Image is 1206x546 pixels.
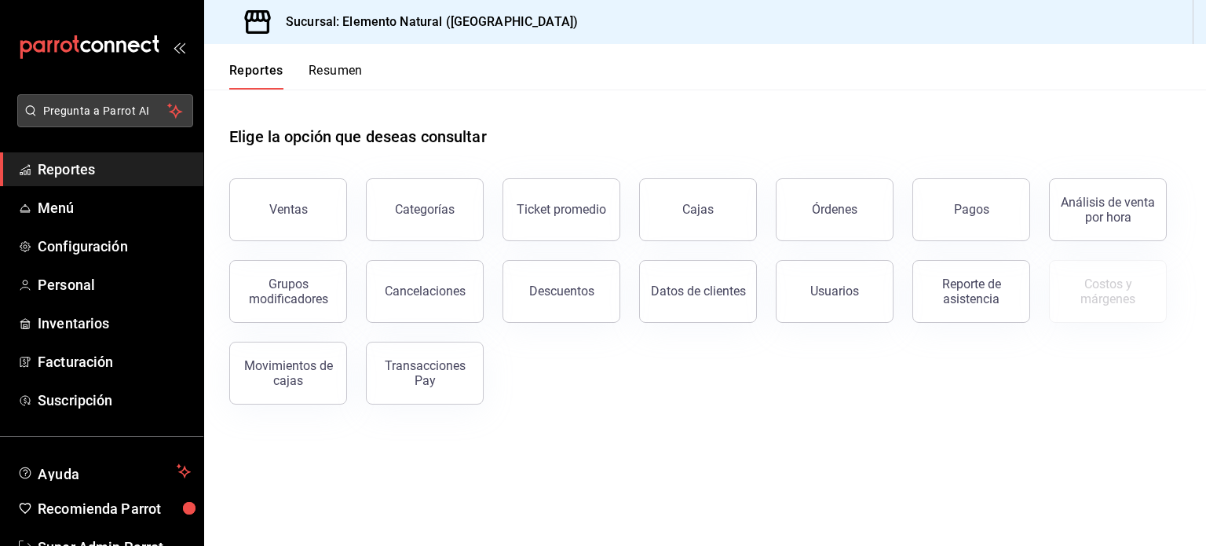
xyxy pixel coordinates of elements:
span: Personal [38,274,191,295]
button: Resumen [309,63,363,90]
div: Pagos [954,202,989,217]
span: Facturación [38,351,191,372]
div: Ticket promedio [517,202,606,217]
button: Transacciones Pay [366,342,484,405]
span: Suscripción [38,390,191,411]
button: Datos de clientes [639,260,757,323]
span: Recomienda Parrot [38,498,191,519]
div: Ventas [269,202,308,217]
button: Usuarios [776,260,894,323]
a: Pregunta a Parrot AI [11,114,193,130]
span: Ayuda [38,462,170,481]
span: Configuración [38,236,191,257]
button: Análisis de venta por hora [1049,178,1167,241]
button: Descuentos [502,260,620,323]
h3: Sucursal: Elemento Natural ([GEOGRAPHIC_DATA]) [273,13,578,31]
button: open_drawer_menu [173,41,185,53]
div: Datos de clientes [651,284,746,299]
button: Pagos [912,178,1030,241]
div: Usuarios [810,284,859,299]
span: Menú [38,197,191,218]
span: Reportes [38,159,191,180]
button: Reporte de asistencia [912,260,1030,323]
button: Cajas [639,178,757,241]
div: Costos y márgenes [1059,277,1157,306]
button: Categorías [366,178,484,241]
div: Descuentos [529,284,594,299]
button: Pregunta a Parrot AI [17,94,193,127]
div: Reporte de asistencia [923,277,1020,306]
h1: Elige la opción que deseas consultar [229,125,487,148]
div: Grupos modificadores [239,277,337,306]
span: Pregunta a Parrot AI [43,103,168,119]
button: Cancelaciones [366,260,484,323]
div: navigation tabs [229,63,363,90]
button: Ventas [229,178,347,241]
button: Contrata inventarios para ver este reporte [1049,260,1167,323]
button: Movimientos de cajas [229,342,347,405]
button: Ticket promedio [502,178,620,241]
span: Inventarios [38,313,191,334]
div: Cancelaciones [385,284,466,299]
div: Cajas [682,202,714,217]
button: Grupos modificadores [229,260,347,323]
div: Análisis de venta por hora [1059,195,1157,225]
div: Movimientos de cajas [239,358,337,388]
button: Órdenes [776,178,894,241]
div: Órdenes [812,202,857,217]
button: Reportes [229,63,283,90]
div: Transacciones Pay [376,358,473,388]
div: Categorías [395,202,455,217]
